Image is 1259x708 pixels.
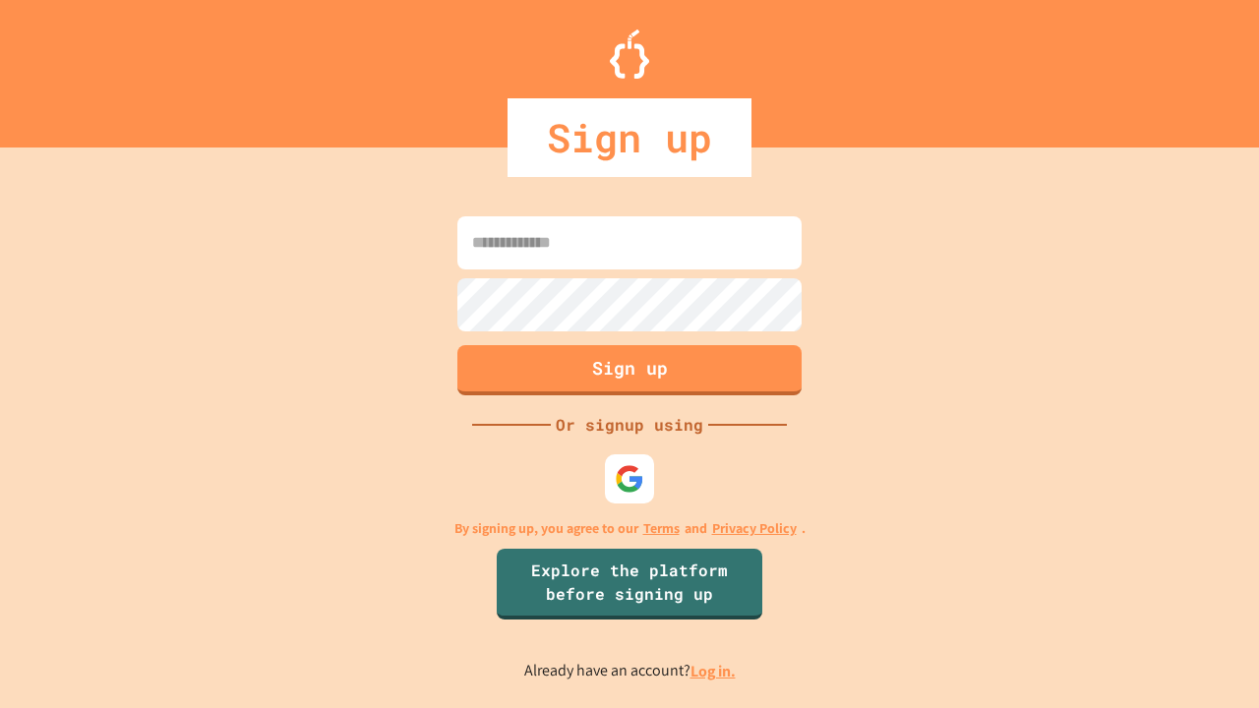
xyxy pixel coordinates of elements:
[457,345,802,395] button: Sign up
[610,29,649,79] img: Logo.svg
[497,549,762,619] a: Explore the platform before signing up
[454,518,806,539] p: By signing up, you agree to our and .
[524,659,736,683] p: Already have an account?
[712,518,797,539] a: Privacy Policy
[508,98,751,177] div: Sign up
[690,661,736,681] a: Log in.
[551,413,708,437] div: Or signup using
[643,518,680,539] a: Terms
[615,464,644,494] img: google-icon.svg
